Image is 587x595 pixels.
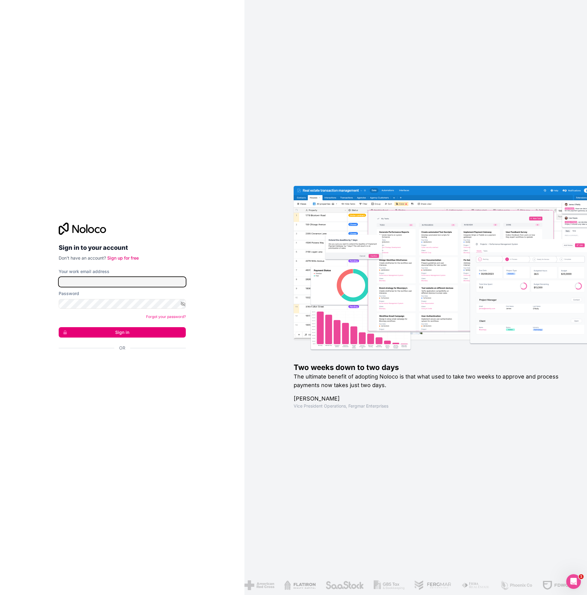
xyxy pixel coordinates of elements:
h2: The ultimate benefit of adopting Noloco is that what used to take two weeks to approve and proces... [294,372,567,390]
a: Sign up for free [107,255,139,261]
h1: Two weeks down to two days [294,363,567,372]
h2: Sign in to your account [59,242,186,253]
input: Password [59,299,186,309]
h1: [PERSON_NAME] [294,394,567,403]
img: /assets/flatiron-C8eUkumj.png [284,580,315,590]
span: Don't have an account? [59,255,106,261]
img: /assets/fergmar-CudnrXN5.png [414,580,451,590]
a: Forgot your password? [146,314,186,319]
span: 1 [579,574,584,579]
img: /assets/gbstax-C-GtDUiK.png [373,580,404,590]
input: Email address [59,277,186,287]
button: Sign in [59,327,186,338]
h1: Vice President Operations , Fergmar Enterprises [294,403,567,409]
img: /assets/american-red-cross-BAupjrZR.png [244,580,274,590]
iframe: Intercom live chat [566,574,581,589]
label: Your work email address [59,268,109,275]
img: /assets/fiera-fwj2N5v4.png [461,580,490,590]
iframe: Knop Inloggen met Google [56,358,184,371]
label: Password [59,290,79,297]
img: /assets/phoenix-BREaitsQ.png [499,580,532,590]
img: /assets/saastock-C6Zbiodz.png [325,580,364,590]
img: /assets/fdworks-Bi04fVtw.png [542,580,578,590]
span: Or [119,345,125,351]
